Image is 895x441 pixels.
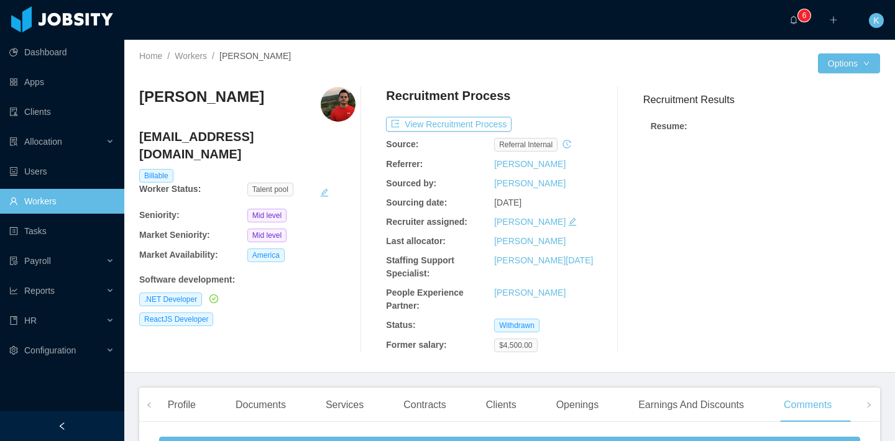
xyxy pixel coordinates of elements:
a: icon: appstoreApps [9,70,114,94]
b: Sourcing date: [386,198,447,207]
b: Sourced by: [386,178,436,188]
b: Market Seniority: [139,230,210,240]
span: Billable [139,169,173,183]
a: icon: userWorkers [9,189,114,214]
b: Worker Status: [139,184,201,194]
sup: 6 [798,9,810,22]
b: Software development : [139,275,235,284]
div: Services [316,388,374,422]
a: [PERSON_NAME] [494,217,566,227]
div: Comments [774,388,842,422]
a: icon: pie-chartDashboard [9,40,114,65]
span: Mid level [247,229,287,242]
a: Workers [175,51,207,61]
span: ReactJS Developer [139,312,213,326]
h4: Recruitment Process [386,87,510,104]
span: Mid level [247,209,287,222]
h3: Recruitment Results [643,92,880,107]
b: Last allocator: [386,236,446,246]
i: icon: plus [829,16,838,24]
b: Former salary: [386,340,446,350]
i: icon: edit [568,217,577,226]
i: icon: file-protect [9,257,18,265]
span: Reports [24,286,55,296]
p: 6 [802,9,807,22]
b: Source: [386,139,418,149]
i: icon: left [146,402,152,408]
b: Market Availability: [139,250,218,260]
i: icon: line-chart [9,286,18,295]
span: Referral internal [494,138,558,152]
i: icon: check-circle [209,294,218,303]
a: icon: exportView Recruitment Process [386,119,512,129]
b: Staffing Support Specialist: [386,255,454,278]
i: icon: book [9,316,18,325]
span: America [247,248,285,262]
div: Openings [546,388,609,422]
div: Earnings And Discounts [628,388,754,422]
b: Status: [386,320,415,330]
i: icon: solution [9,137,18,146]
i: icon: history [562,140,571,148]
span: Withdrawn [494,319,539,332]
span: .NET Developer [139,293,202,306]
div: Clients [476,388,526,422]
a: [PERSON_NAME] [494,159,566,169]
a: [PERSON_NAME][DATE] [494,255,593,265]
a: icon: robotUsers [9,159,114,184]
a: Home [139,51,162,61]
span: K [873,13,879,28]
i: icon: setting [9,346,18,355]
b: Referrer: [386,159,423,169]
span: / [167,51,170,61]
span: / [212,51,214,61]
span: [PERSON_NAME] [219,51,291,61]
span: $4,500.00 [494,339,537,352]
i: icon: bell [789,16,798,24]
b: People Experience Partner: [386,288,464,311]
a: icon: auditClients [9,99,114,124]
b: Seniority: [139,210,180,220]
span: Talent pool [247,183,293,196]
h4: [EMAIL_ADDRESS][DOMAIN_NAME] [139,128,356,163]
span: [DATE] [494,198,521,207]
strong: Resume : [651,121,687,131]
button: icon: exportView Recruitment Process [386,117,512,132]
button: Optionsicon: down [818,53,880,73]
i: icon: right [866,402,872,408]
a: [PERSON_NAME] [494,236,566,246]
div: Documents [226,388,296,422]
div: Profile [158,388,206,422]
span: HR [24,316,37,325]
a: [PERSON_NAME] [494,288,566,298]
h3: [PERSON_NAME] [139,87,264,107]
img: 73a2fc49-a118-48bd-ac1b-50411a46aa98_66685c6b34421-400w.png [321,87,356,122]
a: icon: profileTasks [9,219,114,243]
span: Allocation [24,137,62,147]
span: Configuration [24,345,76,355]
span: Payroll [24,256,51,266]
a: icon: check-circle [207,294,218,304]
div: Contracts [393,388,456,422]
b: Recruiter assigned: [386,217,467,227]
a: [PERSON_NAME] [494,178,566,188]
button: edit [319,183,329,202]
